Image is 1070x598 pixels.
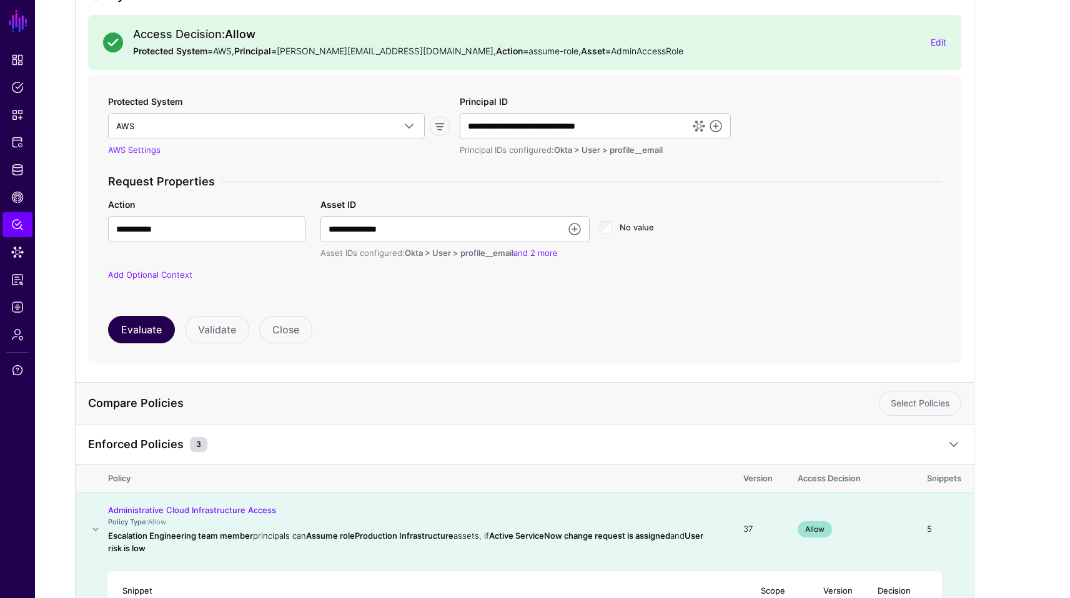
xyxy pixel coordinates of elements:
h2: Access Decision: [133,27,921,41]
label: Protected System [108,95,182,108]
p: Allow [108,517,718,527]
label: Principal ID [460,95,508,108]
a: Data Lens [2,240,32,265]
span: Allow [798,521,832,537]
strong: Assume role [306,531,355,541]
td: 5 [914,493,974,566]
span: Policies [11,81,24,94]
a: AWS Settings [108,145,161,155]
span: Logs [11,301,24,313]
label: Action [108,198,135,211]
span: AWS [116,121,134,131]
span: Data Lens [11,246,24,258]
a: Policies [2,75,32,100]
div: Asset IDs configured: [320,247,590,260]
span: assets [453,531,479,541]
h4: Compare Policies [88,396,869,410]
strong: User risk is low [108,531,703,553]
span: Okta > User > profile__email [405,248,513,258]
span: , if [479,531,489,541]
a: Protected Systems [2,130,32,155]
strong: Production Infrastructure [355,531,453,541]
a: Administrative Cloud Infrastructure Access [108,505,276,515]
a: Identity Data Fabric [2,157,32,182]
span: Request Properties [108,175,221,189]
a: and 2 more [513,248,558,258]
a: Snippets [2,102,32,127]
span: principals can [253,531,306,541]
th: Access Decision [785,465,914,493]
div: Principal IDs configured: [460,144,731,157]
span: Identity Data Fabric [11,164,24,176]
small: 3 [190,437,207,452]
button: Validate [185,316,249,343]
h4: Enforced Policies [88,438,184,451]
span: Policy Lens [11,218,24,231]
span: Snippets [11,109,24,121]
strong: Policy Type: [108,517,148,526]
th: Policy [108,465,731,493]
a: CAEP Hub [2,185,32,210]
span: Dashboard [11,54,24,66]
a: Edit [931,37,946,47]
strong: Protected System= [133,46,213,56]
a: Logs [2,295,32,320]
a: Policy Lens [2,212,32,237]
span: and [670,531,685,541]
strong: Escalation Engineering team member [108,531,253,541]
button: Close [259,316,312,343]
span: Okta > User > profile__email [554,145,663,155]
strong: Action= [496,46,528,56]
strong: Asset= [581,46,611,56]
label: Asset ID [320,198,356,211]
a: Select Policies [879,391,961,416]
th: Version [731,465,785,493]
td: 37 [731,493,785,566]
span: CAEP Hub [11,191,24,203]
a: Dashboard [2,47,32,72]
a: Admin [2,322,32,347]
span: Admin [11,328,24,341]
p: AWS, [PERSON_NAME][EMAIL_ADDRESS][DOMAIN_NAME] , assume-role , AdminAccessRole [133,44,921,57]
strong: Active ServiceNow change request is assigned [489,531,670,541]
span: Reports [11,273,24,286]
a: Reports [2,267,32,292]
th: Snippets [914,465,974,493]
span: No value [620,222,654,232]
button: Evaluate [108,316,175,343]
a: Add Optional Context [108,270,192,280]
span: Protected Systems [11,136,24,149]
a: SGNL [7,7,29,35]
span: Support [11,364,24,376]
strong: Allow [225,27,255,41]
strong: Principal= [234,46,277,56]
